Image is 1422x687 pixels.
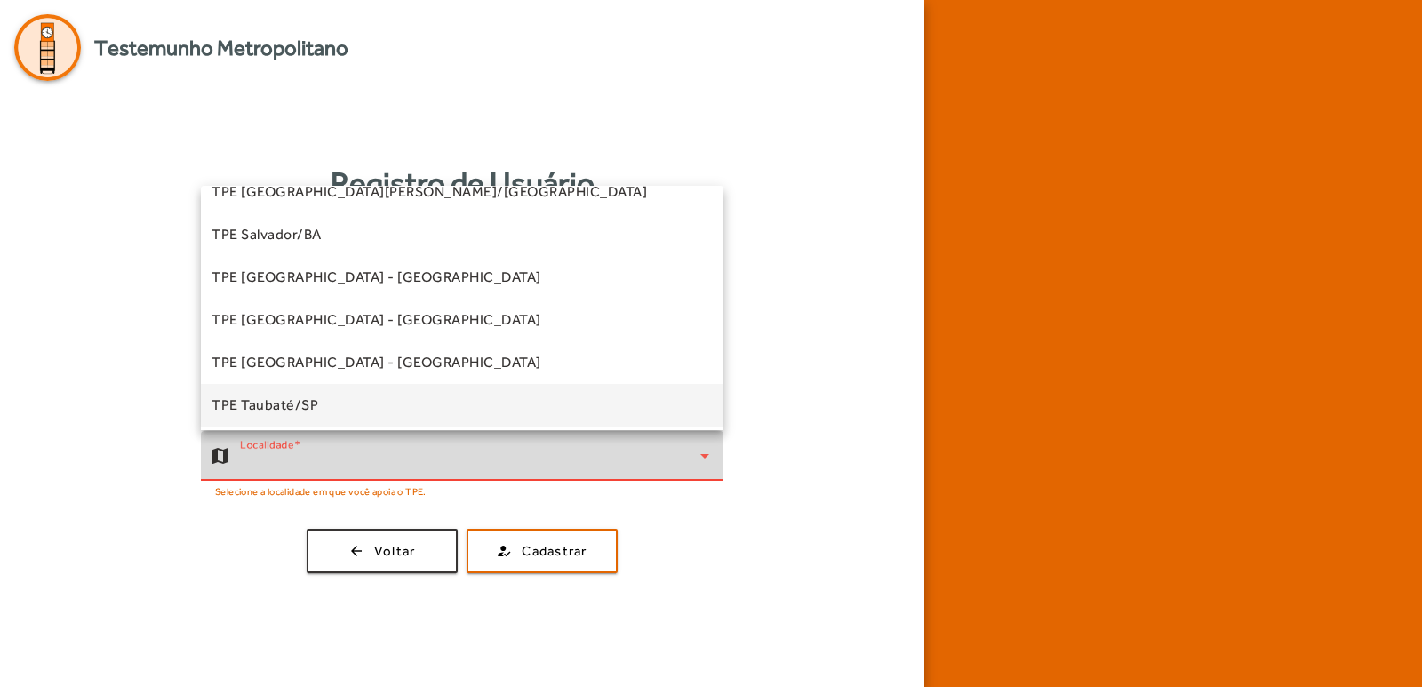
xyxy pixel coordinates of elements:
span: TPE [GEOGRAPHIC_DATA] - [GEOGRAPHIC_DATA] [212,267,541,288]
span: TPE [GEOGRAPHIC_DATA] - [GEOGRAPHIC_DATA] [212,352,541,373]
span: TPE Salvador/BA [212,224,322,245]
span: TPE [GEOGRAPHIC_DATA] - [GEOGRAPHIC_DATA] [212,309,541,331]
span: TPE Taubaté/SP [212,395,318,416]
span: TPE [GEOGRAPHIC_DATA][PERSON_NAME]/[GEOGRAPHIC_DATA] [212,181,647,203]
